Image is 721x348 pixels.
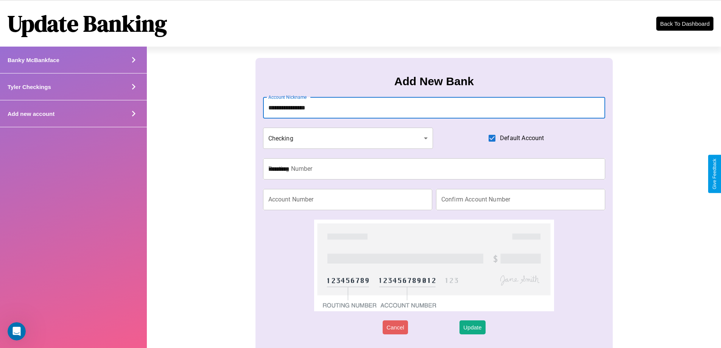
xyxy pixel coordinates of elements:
h4: Add new account [8,111,55,117]
label: Account Nickname [268,94,307,100]
button: Cancel [383,320,408,334]
span: Default Account [500,134,544,143]
h3: Add New Bank [394,75,474,88]
img: check [314,220,554,311]
div: Give Feedback [712,159,717,189]
button: Back To Dashboard [656,17,713,31]
button: Update [459,320,485,334]
h4: Tyler Checkings [8,84,51,90]
h1: Update Banking [8,8,167,39]
h4: Banky McBankface [8,57,59,63]
div: Checking [263,128,433,149]
iframe: Intercom live chat [8,322,26,340]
